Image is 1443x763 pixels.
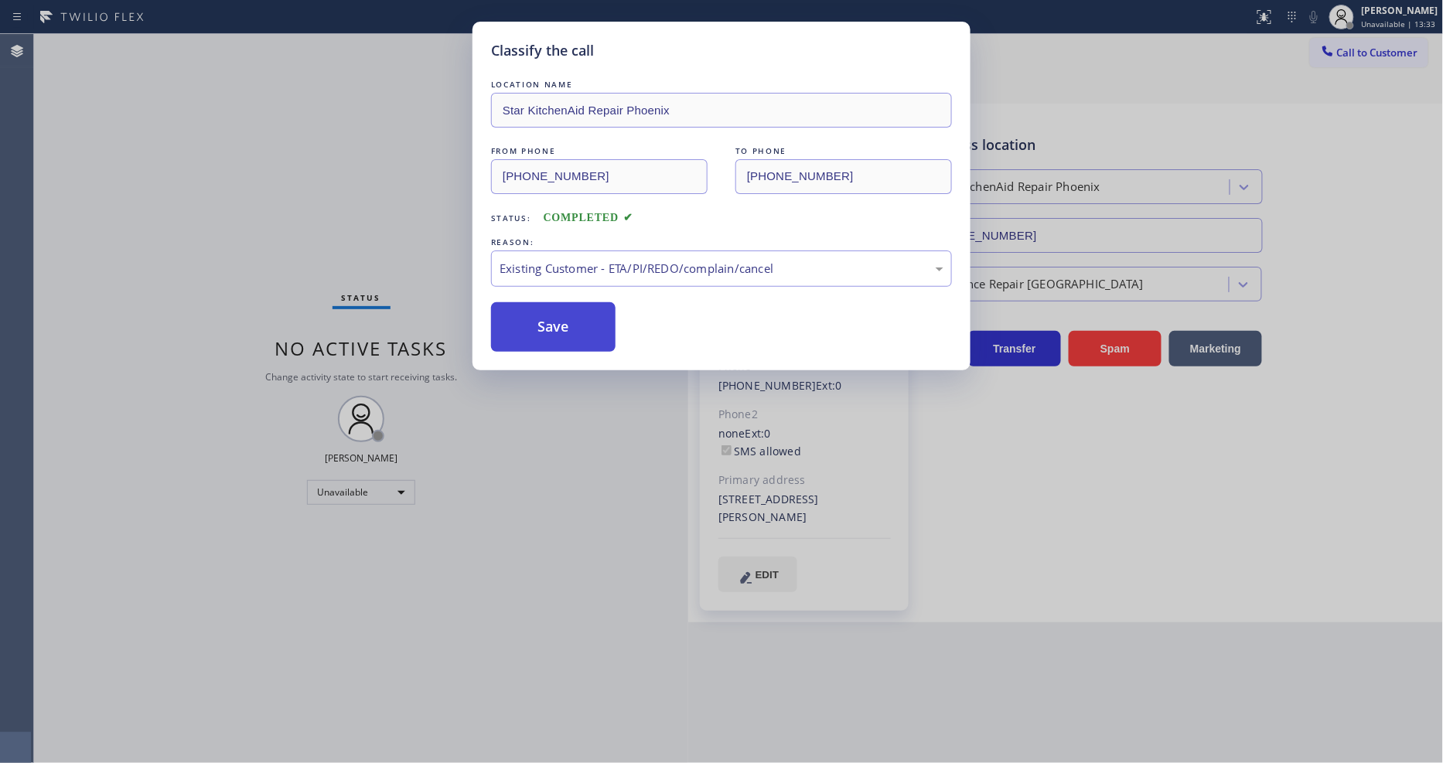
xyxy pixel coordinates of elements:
div: Existing Customer - ETA/PI/REDO/complain/cancel [500,260,943,278]
div: LOCATION NAME [491,77,952,93]
span: Status: [491,213,531,223]
input: To phone [735,159,952,194]
div: TO PHONE [735,143,952,159]
div: FROM PHONE [491,143,708,159]
h5: Classify the call [491,40,594,61]
span: COMPLETED [544,212,633,223]
div: REASON: [491,234,952,250]
input: From phone [491,159,708,194]
button: Save [491,302,616,352]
